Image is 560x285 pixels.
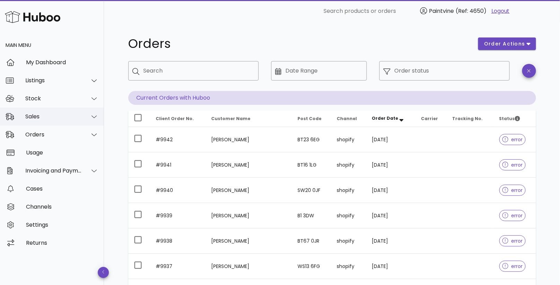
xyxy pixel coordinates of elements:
th: Client Order No. [150,110,206,127]
span: Post Code [298,116,321,121]
td: BT23 6EG [292,127,331,152]
td: [PERSON_NAME] [206,203,292,228]
span: Order Date [372,115,398,121]
div: Listings [25,77,82,84]
td: BT67 0JR [292,228,331,254]
th: Post Code [292,110,331,127]
th: Carrier [415,110,447,127]
span: error [502,213,523,218]
h1: Orders [128,37,470,50]
td: [PERSON_NAME] [206,127,292,152]
span: error [502,137,523,142]
td: BT16 1LG [292,152,331,178]
p: Current Orders with Huboo [128,91,536,105]
div: Stock [25,95,82,102]
div: My Dashboard [26,59,98,66]
div: Returns [26,240,98,246]
th: Order Date: Sorted descending. Activate to remove sorting. [367,110,415,127]
td: [PERSON_NAME] [206,178,292,203]
span: Tracking No. [453,116,483,121]
td: #9938 [150,228,206,254]
button: order actions [478,37,536,50]
td: [DATE] [367,178,415,203]
td: shopify [331,152,367,178]
div: Orders [25,131,82,138]
td: [DATE] [367,254,415,279]
td: [DATE] [367,127,415,152]
td: #9942 [150,127,206,152]
th: Customer Name [206,110,292,127]
div: Invoicing and Payments [25,167,82,174]
td: WS13 6FG [292,254,331,279]
a: Logout [491,7,510,15]
td: #9939 [150,203,206,228]
div: Channels [26,203,98,210]
span: error [502,188,523,193]
div: Cases [26,185,98,192]
td: SW20 0JF [292,178,331,203]
th: Status [494,110,536,127]
td: shopify [331,178,367,203]
td: [DATE] [367,228,415,254]
span: Channel [337,116,357,121]
td: #9940 [150,178,206,203]
th: Channel [331,110,367,127]
td: [DATE] [367,203,415,228]
td: [PERSON_NAME] [206,228,292,254]
td: B1 3DW [292,203,331,228]
td: shopify [331,254,367,279]
span: error [502,264,523,269]
span: error [502,162,523,167]
span: (Ref: 4650) [456,7,486,15]
span: Customer Name [211,116,250,121]
span: Paintvine [429,7,454,15]
td: shopify [331,127,367,152]
td: #9941 [150,152,206,178]
td: [PERSON_NAME] [206,254,292,279]
td: #9937 [150,254,206,279]
span: error [502,238,523,243]
td: shopify [331,203,367,228]
img: Huboo Logo [5,9,60,24]
td: [PERSON_NAME] [206,152,292,178]
td: [DATE] [367,152,415,178]
span: Status [499,116,520,121]
div: Settings [26,221,98,228]
div: Sales [25,113,82,120]
div: Usage [26,149,98,156]
span: Carrier [421,116,438,121]
th: Tracking No. [447,110,494,127]
span: order actions [484,40,525,48]
td: shopify [331,228,367,254]
span: Client Order No. [156,116,194,121]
